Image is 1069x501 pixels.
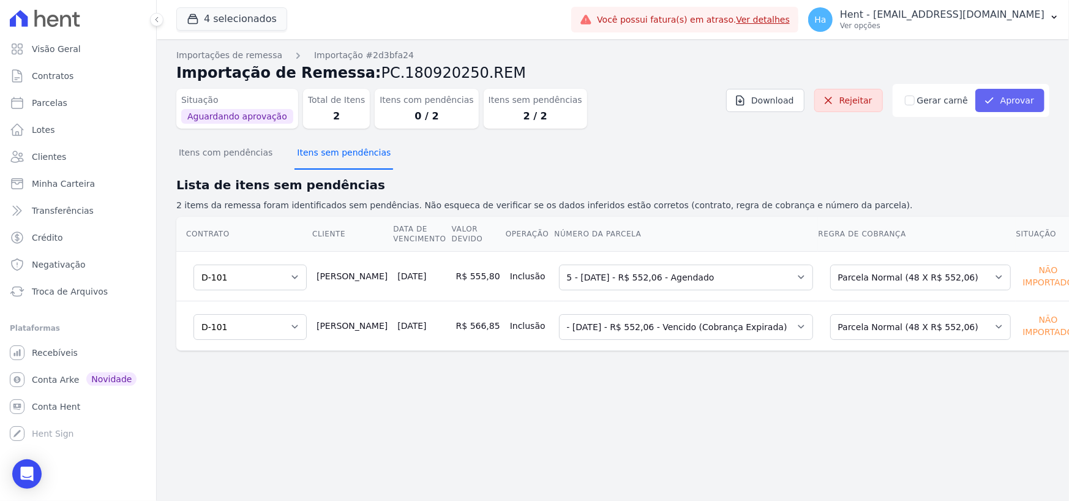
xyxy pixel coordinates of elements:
span: Recebíveis [32,347,78,359]
nav: Breadcrumb [176,49,1049,62]
td: R$ 566,85 [451,301,505,350]
h2: Lista de itens sem pendências [176,176,1049,194]
dt: Situação [181,94,293,107]
span: Novidade [86,372,137,386]
dd: 2 [308,109,366,124]
span: Conta Arke [32,374,79,386]
a: Troca de Arquivos [5,279,151,304]
dd: 2 / 2 [489,109,582,124]
button: Itens com pendências [176,138,275,170]
span: Ha [814,15,826,24]
h2: Importação de Remessa: [176,62,1049,84]
a: Transferências [5,198,151,223]
p: Hent - [EMAIL_ADDRESS][DOMAIN_NAME] [840,9,1045,21]
span: Visão Geral [32,43,81,55]
dt: Itens sem pendências [489,94,582,107]
button: Aprovar [975,89,1045,112]
span: Contratos [32,70,73,82]
label: Gerar carnê [917,94,968,107]
a: Recebíveis [5,341,151,365]
td: Inclusão [505,301,554,350]
span: Crédito [32,232,63,244]
div: Plataformas [10,321,146,336]
a: Parcelas [5,91,151,115]
th: Cliente [312,217,392,252]
a: Visão Geral [5,37,151,61]
th: Regra de Cobrança [818,217,1016,252]
th: Data de Vencimento [392,217,451,252]
span: Negativação [32,258,86,271]
a: Conta Hent [5,394,151,419]
span: Transferências [32,205,94,217]
a: Importações de remessa [176,49,282,62]
dt: Itens com pendências [380,94,473,107]
a: Clientes [5,145,151,169]
span: Parcelas [32,97,67,109]
th: Número da Parcela [554,217,818,252]
span: Clientes [32,151,66,163]
button: 4 selecionados [176,7,287,31]
p: 2 items da remessa foram identificados sem pendências. Não esqueca de verificar se os dados infer... [176,199,1049,212]
a: Ver detalhes [736,15,790,24]
dd: 0 / 2 [380,109,473,124]
span: Você possui fatura(s) em atraso. [597,13,790,26]
span: Troca de Arquivos [32,285,108,298]
td: [PERSON_NAME] [312,301,392,350]
a: Lotes [5,118,151,142]
a: Crédito [5,225,151,250]
button: Itens sem pendências [294,138,393,170]
a: Conta Arke Novidade [5,367,151,392]
a: Contratos [5,64,151,88]
button: Ha Hent - [EMAIL_ADDRESS][DOMAIN_NAME] Ver opções [798,2,1069,37]
span: PC.180920250.REM [381,64,526,81]
td: [DATE] [392,251,451,301]
a: Rejeitar [814,89,883,112]
span: Conta Hent [32,401,80,413]
td: [DATE] [392,301,451,350]
td: R$ 555,80 [451,251,505,301]
td: Inclusão [505,251,554,301]
div: Open Intercom Messenger [12,459,42,489]
span: Aguardando aprovação [181,109,293,124]
p: Ver opções [840,21,1045,31]
th: Valor devido [451,217,505,252]
a: Minha Carteira [5,171,151,196]
span: Lotes [32,124,55,136]
a: Negativação [5,252,151,277]
a: Importação #2d3bfa24 [314,49,414,62]
th: Operação [505,217,554,252]
th: Contrato [176,217,312,252]
dt: Total de Itens [308,94,366,107]
a: Download [726,89,805,112]
td: [PERSON_NAME] [312,251,392,301]
span: Minha Carteira [32,178,95,190]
